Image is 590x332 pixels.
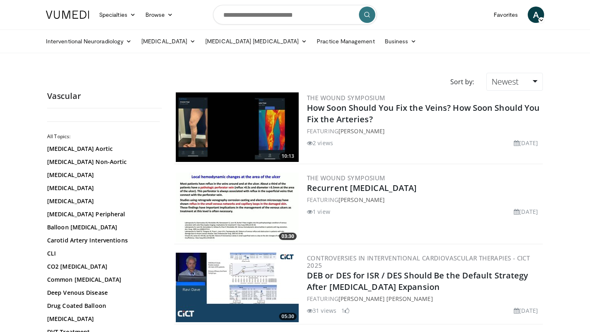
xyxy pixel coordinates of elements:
[307,139,333,147] li: 2 views
[307,207,330,216] li: 1 view
[514,207,538,216] li: [DATE]
[279,233,297,240] span: 03:30
[338,295,433,303] a: [PERSON_NAME] [PERSON_NAME]
[47,236,158,245] a: Carotid Artery Interventions
[176,173,299,242] img: 4c455117-c9a0-486b-99b7-40c40162f810.300x170_q85_crop-smart_upscale.jpg
[307,254,530,269] a: Controversies in Interventional Cardiovascular Therapies - CICT 2025
[200,33,312,49] a: [MEDICAL_DATA] [MEDICAL_DATA]
[176,253,299,322] img: 01ccff62-7464-4a9a-a1ef-b5dbe761bfa5.300x170_q85_crop-smart_upscale.jpg
[136,33,200,49] a: [MEDICAL_DATA]
[213,5,377,25] input: Search topics, interventions
[307,94,386,102] a: The Wound Symposium
[176,92,299,162] a: 10:13
[47,223,158,231] a: Balloon [MEDICAL_DATA]
[47,302,158,310] a: Drug Coated Balloon
[47,158,158,166] a: [MEDICAL_DATA] Non-Aortic
[307,306,336,315] li: 31 views
[307,294,541,303] div: FEATURING
[486,73,543,91] a: Newest
[141,7,178,23] a: Browse
[176,173,299,242] a: 03:30
[338,127,385,135] a: [PERSON_NAME]
[176,253,299,322] a: 05:30
[312,33,379,49] a: Practice Management
[47,171,158,179] a: [MEDICAL_DATA]
[41,33,136,49] a: Interventional Neuroradiology
[307,102,540,125] a: How Soon Should You Fix the Veins? How Soon Should You Fix the Arteries?
[338,196,385,204] a: [PERSON_NAME]
[176,92,299,162] img: ec2994ad-f9b8-453a-8bc1-8ae4bc74880c.300x170_q85_crop-smart_upscale.jpg
[492,76,519,87] span: Newest
[307,195,541,204] div: FEATURING
[528,7,544,23] a: A
[307,127,541,135] div: FEATURING
[341,306,349,315] li: 1
[380,33,422,49] a: Business
[46,11,89,19] img: VuMedi Logo
[489,7,523,23] a: Favorites
[47,184,158,192] a: [MEDICAL_DATA]
[47,210,158,218] a: [MEDICAL_DATA] Peripheral
[47,315,158,323] a: [MEDICAL_DATA]
[47,133,160,140] h2: All Topics:
[47,91,162,101] h2: Vascular
[94,7,141,23] a: Specialties
[444,73,480,91] div: Sort by:
[307,174,386,182] a: The Wound Symposium
[307,182,417,193] a: Recurrent [MEDICAL_DATA]
[307,270,529,292] a: DEB or DES for ISR / DES Should Be the Default Strategy After [MEDICAL_DATA] Expansion
[47,276,158,284] a: Common [MEDICAL_DATA]
[47,289,158,297] a: Deep Venous Disease
[47,197,158,205] a: [MEDICAL_DATA]
[514,139,538,147] li: [DATE]
[47,145,158,153] a: [MEDICAL_DATA] Aortic
[47,249,158,258] a: CLI
[514,306,538,315] li: [DATE]
[279,313,297,320] span: 05:30
[279,153,297,160] span: 10:13
[47,262,158,271] a: CO2 [MEDICAL_DATA]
